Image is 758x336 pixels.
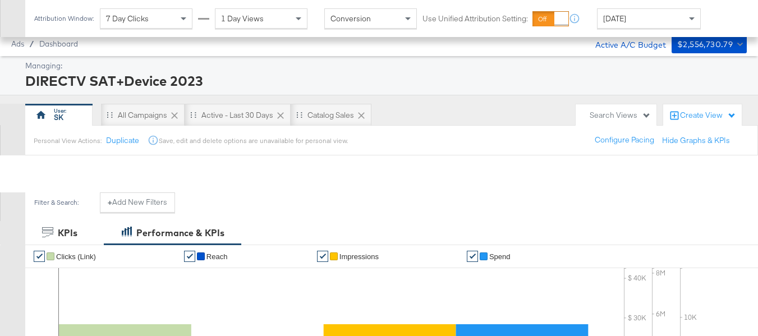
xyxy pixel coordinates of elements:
[201,110,273,121] div: Active - Last 30 Days
[339,252,379,261] span: Impressions
[422,13,528,24] label: Use Unified Attribution Setting:
[25,71,744,90] div: DIRECTV SAT+Device 2023
[34,251,45,262] a: ✔
[184,251,195,262] a: ✔
[489,252,511,261] span: Spend
[159,136,348,145] div: Save, edit and delete options are unavailable for personal view.
[106,13,149,24] span: 7 Day Clicks
[100,192,175,213] button: +Add New Filters
[206,252,228,261] span: Reach
[54,112,63,123] div: SK
[587,130,662,150] button: Configure Pacing
[107,112,113,118] div: Drag to reorder tab
[24,39,39,48] span: /
[34,136,102,145] div: Personal View Actions:
[39,39,78,48] a: Dashboard
[584,35,666,52] div: Active A/C Budget
[190,112,196,118] div: Drag to reorder tab
[118,110,167,121] div: All Campaigns
[680,110,736,121] div: Create View
[603,13,626,24] span: [DATE]
[307,110,354,121] div: Catalog Sales
[221,13,264,24] span: 1 Day Views
[56,252,96,261] span: Clicks (Link)
[467,251,478,262] a: ✔
[677,38,733,52] div: $2,556,730.79
[34,199,79,206] div: Filter & Search:
[317,251,328,262] a: ✔
[25,61,744,71] div: Managing:
[662,135,730,146] button: Hide Graphs & KPIs
[136,227,224,240] div: Performance & KPIs
[58,227,77,240] div: KPIs
[590,110,651,121] div: Search Views
[330,13,371,24] span: Conversion
[34,15,94,22] div: Attribution Window:
[672,35,747,53] button: $2,556,730.79
[11,39,24,48] span: Ads
[108,197,112,208] strong: +
[296,112,302,118] div: Drag to reorder tab
[106,135,139,146] button: Duplicate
